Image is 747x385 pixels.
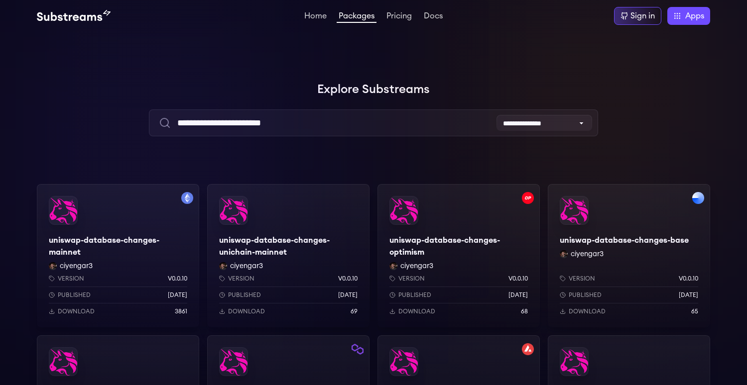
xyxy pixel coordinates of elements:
a: Filter by base networkuniswap-database-changes-baseuniswap-database-changes-baseciyengar3 ciyenga... [548,184,710,327]
a: Sign in [614,7,661,25]
img: Filter by base network [692,192,704,204]
span: Apps [685,10,704,22]
p: Published [398,291,431,299]
p: 3861 [175,307,187,315]
p: Version [569,275,595,283]
p: v0.0.10 [338,275,358,283]
p: 68 [521,307,528,315]
div: Sign in [630,10,655,22]
button: ciyengar3 [571,249,604,259]
p: v0.0.10 [679,275,698,283]
p: 65 [691,307,698,315]
p: Published [569,291,602,299]
img: Filter by optimism network [522,192,534,204]
a: Packages [337,12,376,23]
h1: Explore Substreams [37,80,710,99]
a: uniswap-database-changes-unichain-mainnetuniswap-database-changes-unichain-mainnetciyengar3 ciyen... [207,184,370,327]
a: Filter by mainnet networkuniswap-database-changes-mainnetuniswap-database-changes-mainnetciyengar... [37,184,199,327]
button: ciyengar3 [60,261,93,271]
img: Filter by avalanche network [522,343,534,355]
p: Published [58,291,91,299]
p: Download [58,307,95,315]
p: Download [398,307,435,315]
p: v0.0.10 [508,275,528,283]
p: 69 [351,307,358,315]
p: Version [58,275,84,283]
p: Download [569,307,606,315]
p: [DATE] [338,291,358,299]
p: Download [228,307,265,315]
a: Filter by optimism networkuniswap-database-changes-optimismuniswap-database-changes-optimismciyen... [377,184,540,327]
button: ciyengar3 [230,261,263,271]
a: Pricing [384,12,414,22]
p: Version [228,275,254,283]
p: Version [398,275,425,283]
img: Substream's logo [37,10,111,22]
p: [DATE] [168,291,187,299]
p: [DATE] [679,291,698,299]
p: Published [228,291,261,299]
a: Docs [422,12,445,22]
a: Home [302,12,329,22]
img: Filter by mainnet network [181,192,193,204]
button: ciyengar3 [400,261,433,271]
p: [DATE] [508,291,528,299]
img: Filter by polygon network [352,343,364,355]
p: v0.0.10 [168,275,187,283]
